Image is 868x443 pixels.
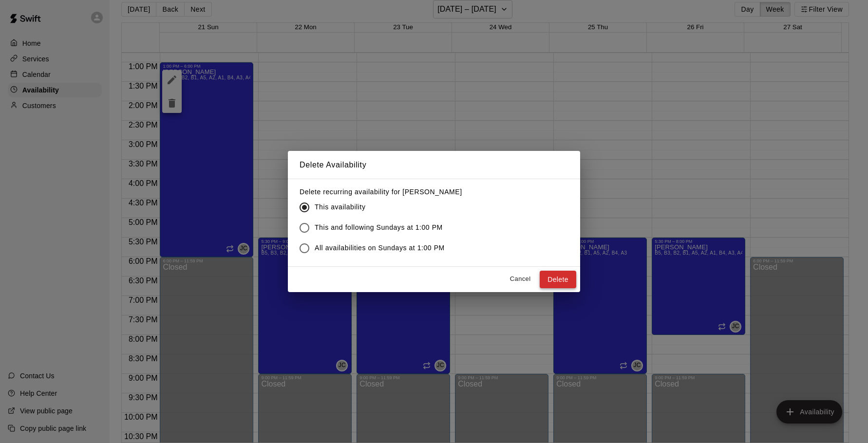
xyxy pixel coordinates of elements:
[300,187,462,197] label: Delete recurring availability for [PERSON_NAME]
[540,271,576,289] button: Delete
[315,243,445,253] span: All availabilities on Sundays at 1:00 PM
[505,272,536,287] button: Cancel
[315,222,443,233] span: This and following Sundays at 1:00 PM
[315,202,365,212] span: This availability
[288,151,580,179] h2: Delete Availability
